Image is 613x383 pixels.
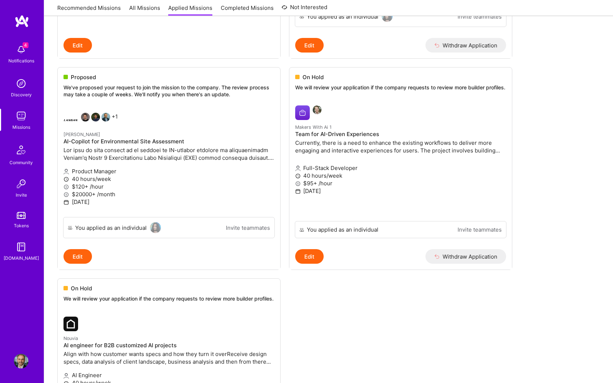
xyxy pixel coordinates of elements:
p: Align with how customer wants specs and how they turn it overReceive design specs, data analysis ... [63,350,274,365]
a: Recommended Missions [57,4,121,16]
button: Edit [63,38,92,53]
small: Nouvia [63,336,78,341]
p: Lor ipsu do sita consect ad el seddoei te IN-utlabor etdolore ma aliquaenimadm Veniam'q Nostr 9 E... [63,146,274,162]
i: icon Applicant [63,373,69,379]
h4: Team for AI-Driven Experiences [295,131,506,138]
div: Invite [16,191,27,199]
span: On Hold [71,285,92,292]
small: Makers With Ai 1 [295,124,332,130]
img: tokens [17,212,26,219]
a: Makers With Ai 1 company logoChristopher PruijsenMakers With Ai 1Team for AI-Driven ExperiencesCu... [289,100,512,221]
div: You applied as an individual [307,226,378,233]
div: Discovery [11,91,32,98]
img: Makers With Ai 1 company logo [295,105,310,120]
a: User Avatar [12,354,30,368]
img: Invite [14,177,28,191]
p: We will review your application if the company requests to review more builder profiles. [295,84,506,91]
div: Tokens [14,222,29,229]
p: 40 hours/week [295,172,506,179]
img: discovery [14,76,28,91]
img: guide book [14,240,28,254]
p: $95+ /hour [295,179,506,187]
p: $20000+ /month [63,190,274,198]
button: Edit [295,38,324,53]
img: Marcin Wylot [101,113,110,121]
div: Notifications [8,57,34,65]
span: Proposed [71,73,96,81]
div: +1 [63,113,118,127]
img: logo [15,15,29,28]
a: Applied Missions [168,4,212,16]
button: Withdraw Application [425,38,506,53]
p: [DATE] [63,198,274,206]
img: Christopher Pruijsen [313,105,321,114]
img: teamwork [14,109,28,123]
img: User Avatar [382,11,393,22]
img: bell [14,42,28,57]
i: icon MoneyGray [295,181,301,186]
small: [PERSON_NAME] [63,132,100,137]
p: [DATE] [295,187,506,195]
h4: AI-Copilot for Environmental Site Assessment [63,138,274,145]
i: icon Clock [63,177,69,182]
i: icon Applicant [63,169,69,174]
div: Community [9,159,33,166]
img: Nouvia company logo [63,317,78,331]
button: Edit [295,249,324,264]
p: Currently, there is a need to enhance the existing workflows to deliver more engaging and interac... [295,139,506,154]
button: Edit [63,249,92,264]
span: 4 [23,42,28,48]
img: Berkan Hiziroglu [81,113,90,121]
h4: AI engineer for B2B customized AI projects [63,342,274,349]
i: icon Calendar [295,189,301,194]
p: AI Engineer [63,371,274,379]
div: You applied as an individual [75,224,147,232]
img: User Avatar [150,222,161,233]
div: Missions [12,123,30,131]
img: Langan company logo [63,113,78,127]
p: We've proposed your request to join the mission to the company. The review process may take a cou... [63,84,274,98]
p: Full-Stack Developer [295,164,506,172]
a: All Missions [129,4,160,16]
i: icon Applicant [295,166,301,171]
button: Withdraw Application [425,249,506,264]
a: Not Interested [282,3,327,16]
p: 40 hours/week [63,175,274,183]
a: Invite teammates [226,224,270,232]
img: Community [12,141,30,159]
i: icon Calendar [63,200,69,205]
div: You applied as an individual [307,13,378,20]
a: Completed Missions [221,4,274,16]
p: Product Manager [63,167,274,175]
img: Nhan Tran [91,113,100,121]
img: User Avatar [14,354,28,368]
p: $120+ /hour [63,183,274,190]
p: We will review your application if the company requests to review more builder profiles. [63,295,274,302]
span: On Hold [302,73,324,81]
a: Invite teammates [458,13,502,20]
div: [DOMAIN_NAME] [4,254,39,262]
i: icon Clock [295,173,301,179]
i: icon MoneyGray [63,184,69,190]
a: Invite teammates [458,226,502,233]
i: icon MoneyGray [63,192,69,197]
a: Langan company logoBerkan HizirogluNhan TranMarcin Wylot+1[PERSON_NAME]AI-Copilot for Environment... [58,107,280,217]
